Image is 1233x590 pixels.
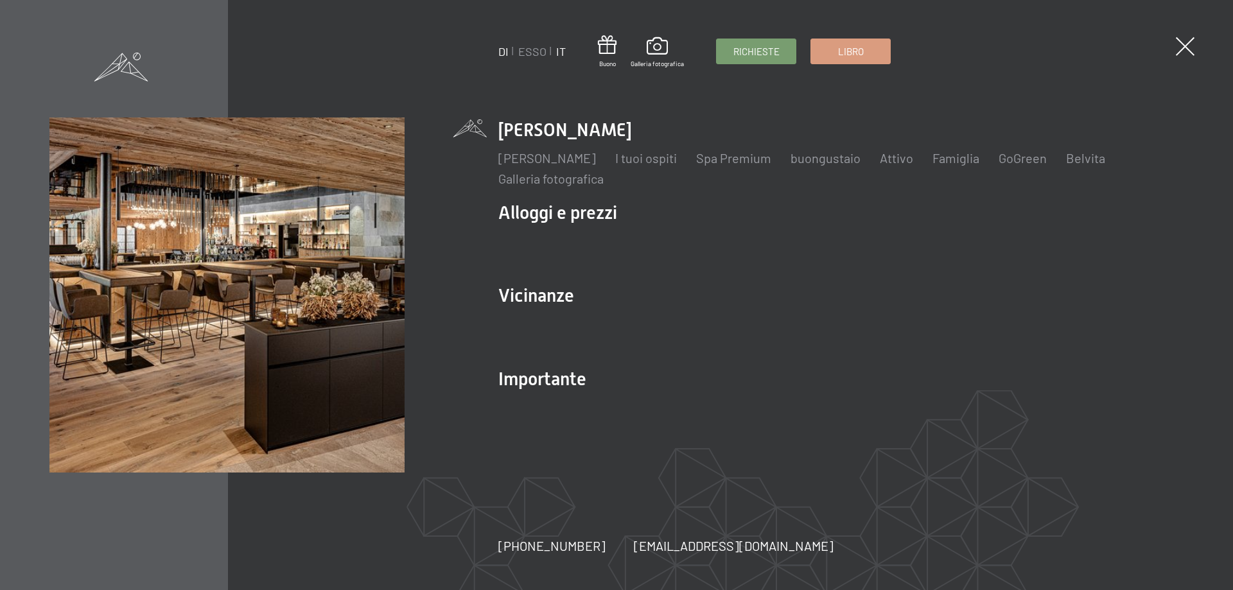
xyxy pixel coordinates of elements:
a: I tuoi ospiti [615,150,677,166]
a: buongustaio [791,150,861,166]
a: Richieste [717,39,796,64]
a: DI [498,44,509,58]
font: Richieste [733,46,780,57]
a: Spa Premium [696,150,771,166]
a: IT [556,44,566,58]
a: [PHONE_NUMBER] [498,537,606,555]
a: Libro [811,39,890,64]
a: Galleria fotografica [631,37,684,68]
a: Belvita [1066,150,1105,166]
font: Buono [599,60,616,67]
font: Galleria fotografica [631,60,684,67]
a: Buono [598,35,616,68]
a: Attivo [880,150,913,166]
font: Libro [838,46,864,57]
font: [PHONE_NUMBER] [498,538,606,553]
a: GoGreen [999,150,1047,166]
a: [PERSON_NAME] [498,150,596,166]
a: ESSO [518,44,547,58]
a: Famiglia [932,150,979,166]
a: Galleria fotografica [498,171,604,186]
font: [EMAIL_ADDRESS][DOMAIN_NAME] [634,538,834,553]
a: [EMAIL_ADDRESS][DOMAIN_NAME] [634,537,834,555]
